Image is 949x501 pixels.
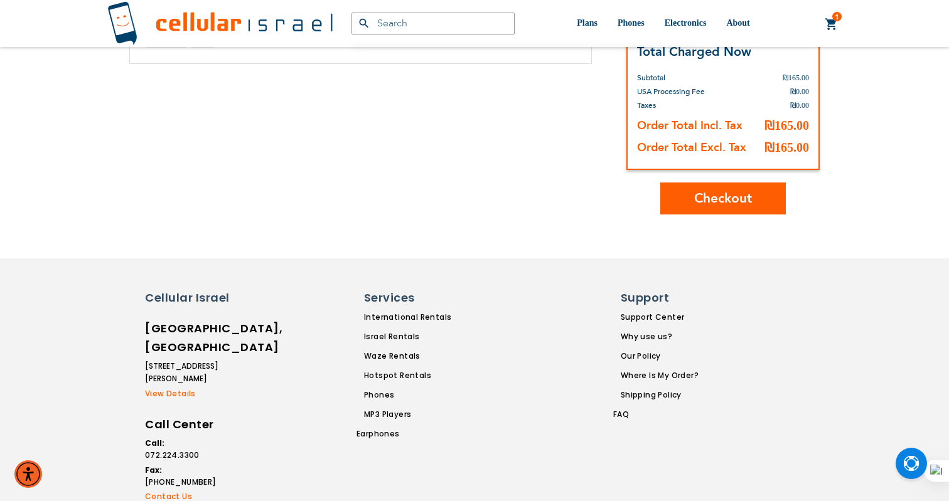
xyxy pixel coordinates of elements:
[790,87,809,96] span: ₪0.00
[364,409,519,420] a: MP3 Players
[694,189,752,208] span: Checkout
[726,18,749,28] span: About
[364,389,519,401] a: Phones
[145,360,255,385] li: [STREET_ADDRESS][PERSON_NAME]
[613,409,699,420] a: FAQ
[637,61,759,85] th: Subtotal
[364,370,519,381] a: Hotspot Rentals
[764,119,809,132] span: ₪165.00
[145,465,162,475] strong: Fax:
[621,351,699,362] a: Our Policy
[145,319,255,357] h6: [GEOGRAPHIC_DATA], [GEOGRAPHIC_DATA]
[621,331,699,342] a: Why use us?
[790,101,809,110] span: ₪0.00
[621,389,699,401] a: Shipping Policy
[637,140,746,156] strong: Order Total Excl. Tax
[637,87,705,97] span: USA Processing Fee
[364,312,519,323] a: International Rentals
[665,18,707,28] span: Electronics
[364,331,519,342] a: Israel Rentals
[364,351,519,362] a: Waze Rentals
[621,370,699,381] a: Where Is My Order?
[621,290,691,306] h6: Support
[637,43,751,60] strong: Total Charged Now
[107,1,333,46] img: Cellular Israel Logo
[637,98,759,112] th: Taxes
[618,18,645,28] span: Phones
[14,460,42,488] div: Accessibility Menu
[145,415,255,434] h6: Call Center
[825,17,839,32] a: 1
[145,438,164,448] strong: Call:
[357,428,519,440] a: Earphones
[145,290,255,306] h6: Cellular Israel
[637,118,743,134] strong: Order Total Incl. Tax
[351,13,515,34] input: Search
[145,388,255,399] a: View Details
[145,477,255,488] a: [PHONE_NUMBER]
[145,450,255,461] a: 072.224.3300
[764,140,809,154] span: ₪165.00
[783,73,809,82] span: ₪165.00
[621,312,699,323] a: Support Center
[660,182,786,214] button: Checkout
[577,18,598,28] span: Plans
[364,290,512,306] h6: Services
[835,12,839,22] span: 1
